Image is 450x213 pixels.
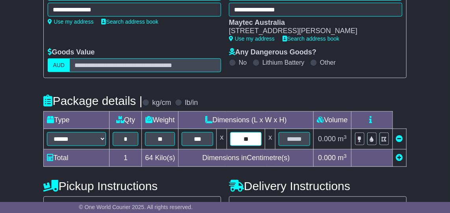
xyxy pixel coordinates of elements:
a: Search address book [101,19,158,25]
span: 64 [145,154,153,162]
td: x [217,129,227,149]
span: m [338,135,347,143]
td: Dimensions in Centimetre(s) [179,149,314,167]
td: Type [44,112,110,129]
span: 0.000 [318,154,336,162]
td: Volume [314,112,351,129]
td: 1 [110,149,142,167]
span: m [338,154,347,162]
sup: 3 [344,134,347,140]
label: Goods Value [48,48,95,57]
span: © One World Courier 2025. All rights reserved. [79,204,193,210]
a: Use my address [48,19,93,25]
td: Kilo(s) [142,149,179,167]
h4: Delivery Instructions [229,179,407,192]
div: Maytec Australia [229,19,394,27]
sup: 3 [344,153,347,159]
label: Other [320,59,336,66]
label: kg/cm [152,99,171,107]
a: Add new item [396,154,403,162]
div: [STREET_ADDRESS][PERSON_NAME] [229,27,394,35]
label: AUD [48,58,70,72]
a: Search address book [283,35,339,42]
td: Total [44,149,110,167]
h4: Package details | [43,94,142,107]
h4: Pickup Instructions [43,179,221,192]
label: No [239,59,247,66]
label: lb/in [185,99,198,107]
td: Weight [142,112,179,129]
td: Qty [110,112,142,129]
a: Remove this item [396,135,403,143]
label: Any Dangerous Goods? [229,48,316,57]
span: 0.000 [318,135,336,143]
a: Use my address [229,35,275,42]
td: Dimensions (L x W x H) [179,112,314,129]
td: x [265,129,275,149]
label: Lithium Battery [262,59,305,66]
